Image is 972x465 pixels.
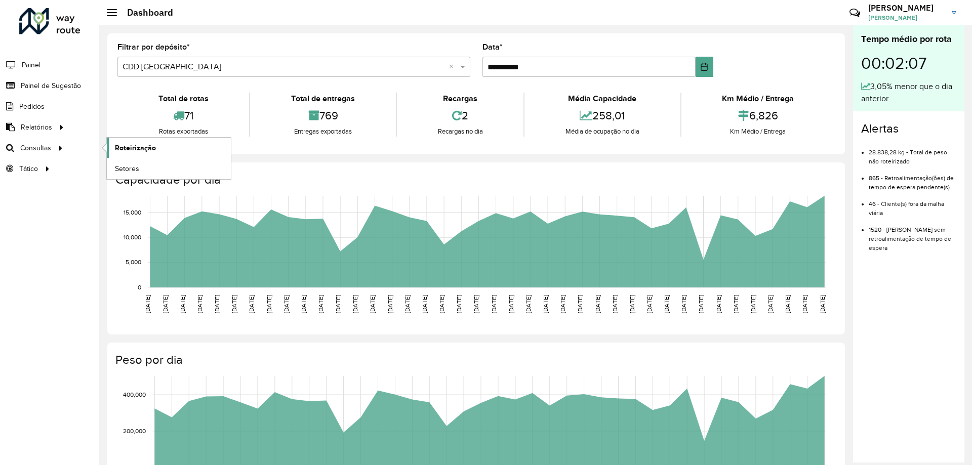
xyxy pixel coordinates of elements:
text: [DATE] [369,295,376,313]
button: Choose Date [696,57,713,77]
text: [DATE] [214,295,220,313]
div: 71 [120,105,247,126]
span: Pedidos [19,101,45,112]
h3: [PERSON_NAME] [868,3,944,13]
div: Recargas [399,93,521,105]
div: Média de ocupação no dia [527,126,677,137]
text: 15,000 [124,209,141,216]
text: [DATE] [387,295,393,313]
text: [DATE] [248,295,255,313]
text: 400,000 [123,391,146,398]
div: Km Médio / Entrega [684,93,832,105]
text: [DATE] [767,295,774,313]
div: 00:02:07 [861,46,956,80]
h4: Peso por dia [115,353,835,367]
text: [DATE] [525,295,532,313]
text: [DATE] [750,295,756,313]
text: 0 [138,284,141,290]
div: 258,01 [527,105,677,126]
text: [DATE] [317,295,324,313]
div: 6,826 [684,105,832,126]
text: [DATE] [491,295,497,313]
div: Total de entregas [253,93,393,105]
label: Data [482,41,503,53]
h4: Alertas [861,121,956,136]
div: 2 [399,105,521,126]
text: [DATE] [300,295,307,313]
span: Painel de Sugestão [21,80,81,91]
li: 1520 - [PERSON_NAME] sem retroalimentação de tempo de espera [869,218,956,252]
text: [DATE] [456,295,462,313]
label: Filtrar por depósito [117,41,190,53]
text: [DATE] [404,295,411,313]
span: Roteirização [115,143,156,153]
span: Tático [19,163,38,174]
text: [DATE] [508,295,514,313]
div: Recargas no dia [399,126,521,137]
span: [PERSON_NAME] [868,13,944,22]
text: [DATE] [352,295,358,313]
text: [DATE] [646,295,653,313]
text: [DATE] [715,295,722,313]
text: [DATE] [663,295,670,313]
a: Contato Rápido [844,2,866,24]
text: [DATE] [629,295,635,313]
text: [DATE] [266,295,272,313]
text: [DATE] [680,295,687,313]
span: Relatórios [21,122,52,133]
text: [DATE] [577,295,583,313]
text: [DATE] [179,295,186,313]
text: [DATE] [335,295,341,313]
text: [DATE] [559,295,566,313]
span: Painel [22,60,40,70]
text: 5,000 [126,259,141,266]
text: [DATE] [438,295,445,313]
h4: Capacidade por dia [115,173,835,187]
text: 10,000 [124,234,141,240]
text: [DATE] [801,295,808,313]
a: Setores [107,158,231,179]
li: 46 - Cliente(s) fora da malha viária [869,192,956,218]
span: Consultas [20,143,51,153]
div: Média Capacidade [527,93,677,105]
div: Km Médio / Entrega [684,126,832,137]
div: Total de rotas [120,93,247,105]
div: 769 [253,105,393,126]
text: [DATE] [698,295,704,313]
text: [DATE] [784,295,791,313]
text: [DATE] [144,295,151,313]
span: Setores [115,163,139,174]
text: [DATE] [162,295,169,313]
text: [DATE] [421,295,428,313]
span: Clear all [449,61,458,73]
text: [DATE] [196,295,203,313]
text: [DATE] [612,295,618,313]
a: Roteirização [107,138,231,158]
text: [DATE] [542,295,549,313]
div: Tempo médio por rota [861,32,956,46]
text: [DATE] [283,295,290,313]
li: 865 - Retroalimentação(ões) de tempo de espera pendente(s) [869,166,956,192]
h2: Dashboard [117,7,173,18]
div: Entregas exportadas [253,126,393,137]
li: 28.838,28 kg - Total de peso não roteirizado [869,140,956,166]
text: [DATE] [819,295,826,313]
text: [DATE] [594,295,601,313]
text: 200,000 [123,428,146,434]
div: Rotas exportadas [120,126,247,137]
text: [DATE] [231,295,237,313]
div: 3,05% menor que o dia anterior [861,80,956,105]
text: [DATE] [473,295,479,313]
text: [DATE] [733,295,739,313]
